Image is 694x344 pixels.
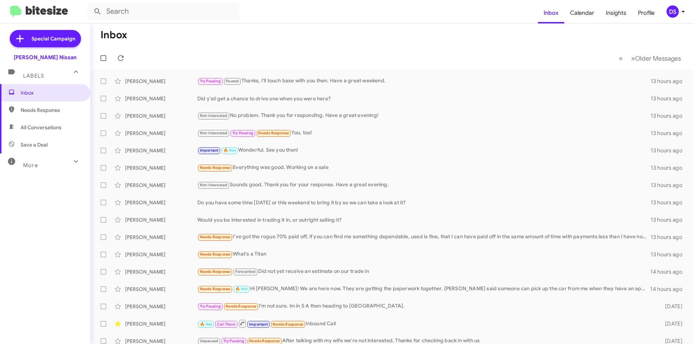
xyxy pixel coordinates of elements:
div: [PERSON_NAME] [125,199,197,206]
div: [DATE] [654,320,688,327]
nav: Page navigation example [615,51,685,66]
div: Inbound Call [197,319,654,328]
button: Previous [614,51,627,66]
span: Try Pausing [200,304,221,309]
span: Older Messages [635,55,681,62]
div: No problem. Thank you for responding. Have a great evening! [197,112,651,120]
div: [PERSON_NAME] [125,182,197,189]
span: Needs Response [200,269,231,274]
div: 13 hours ago [651,78,688,85]
div: [PERSON_NAME] [125,268,197,275]
div: 13 hours ago [651,95,688,102]
div: 13 hours ago [651,216,688,223]
a: Calendar [564,3,600,23]
a: Inbox [538,3,564,23]
div: 13 hours ago [651,112,688,119]
span: Needs Response [21,106,82,114]
span: More [23,162,38,169]
div: [PERSON_NAME] [125,286,197,293]
div: [PERSON_NAME] [125,78,197,85]
span: Call Them [217,322,236,327]
a: Insights [600,3,632,23]
div: Sounds good. Thank you for your response. Have a great evening. [197,181,651,189]
span: Inbox [21,89,82,96]
span: Needs Response [200,252,231,257]
a: Special Campaign [10,30,81,47]
span: Try Pausing [223,339,244,343]
div: [PERSON_NAME] Nissan [14,54,77,61]
div: [PERSON_NAME] [125,164,197,171]
span: Try Pausing [200,79,221,83]
input: Search [87,3,239,20]
div: [PERSON_NAME] [125,147,197,154]
span: Needs Response [200,287,231,291]
span: 🔥 Hot [223,148,236,153]
div: 13 hours ago [651,182,688,189]
span: 🔥 Hot [235,287,248,291]
span: Paused [226,79,239,83]
span: Labels [23,73,44,79]
span: 🔥 Hot [200,322,212,327]
span: » [631,54,635,63]
span: Not-Interested [200,183,228,187]
span: Special Campaign [31,35,75,42]
span: Needs Response [273,322,303,327]
button: Next [627,51,685,66]
div: [PERSON_NAME] [125,216,197,223]
div: [PERSON_NAME] [125,112,197,119]
div: 13 hours ago [651,147,688,154]
span: Try Pausing [232,131,253,135]
div: 13 hours ago [651,130,688,137]
div: Did y'all get a chance to drive one when you were here? [197,95,651,102]
span: Needs Response [226,304,256,309]
span: Important [249,322,268,327]
div: [DATE] [654,303,688,310]
div: DS [667,5,679,18]
div: Everything was good. Working on a sale [197,164,651,172]
span: « [619,54,623,63]
div: Do you have some time [DATE] or this weekend to bring it by so we can take a look at it? [197,199,651,206]
span: Needs Response [249,339,280,343]
div: 13 hours ago [651,251,688,258]
div: [PERSON_NAME] [125,130,197,137]
a: Profile [632,3,660,23]
div: Wonderful. See you then! [197,146,651,154]
div: I've got the rogue 70% paid off, if you can find me something dependable, used is fine, that I ca... [197,233,651,241]
div: [PERSON_NAME] [125,303,197,310]
span: All Conversations [21,124,61,131]
div: Would you be interested in trading it in, or outright selling it? [197,216,651,223]
div: [PERSON_NAME] [125,234,197,241]
span: Important [200,148,219,153]
div: [PERSON_NAME] [125,95,197,102]
div: 13 hours ago [651,164,688,171]
div: 13 hours ago [651,234,688,241]
span: Needs Response [200,165,231,170]
div: 14 hours ago [650,286,688,293]
span: Needs Response [200,235,231,239]
button: DS [660,5,686,18]
div: Did not yet receive an estimate on our trade in [197,267,650,276]
h1: Inbox [100,29,127,41]
div: Thanks, I'll touch base with you then. Have a great weekend. [197,77,651,85]
div: 14 hours ago [650,268,688,275]
div: 13 hours ago [651,199,688,206]
span: Not-Interested [200,113,228,118]
span: Needs Response [258,131,289,135]
div: What's a Titan [197,250,651,258]
div: You, too! [197,129,651,137]
span: Unpaused [200,339,219,343]
div: [PERSON_NAME] [125,251,197,258]
span: Forwarded [234,269,257,275]
span: Not-Interested [200,131,228,135]
span: Save a Deal [21,141,48,148]
div: Hi [PERSON_NAME]! We are here now. They are getting the paperwork together. [PERSON_NAME] said so... [197,285,650,293]
div: I'm not sure. im in S A then heading to [GEOGRAPHIC_DATA]. [197,302,654,310]
div: [PERSON_NAME] [125,320,197,327]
